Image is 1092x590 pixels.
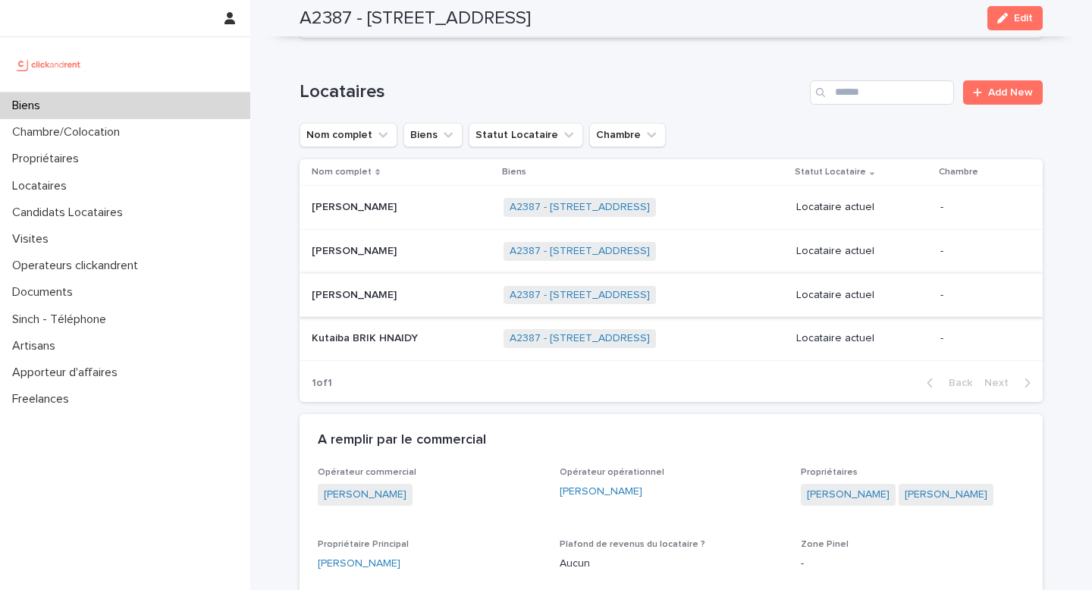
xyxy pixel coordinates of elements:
p: 1 of 1 [300,365,344,402]
button: Chambre [589,123,666,147]
p: Locataire actuel [796,245,928,258]
button: Edit [987,6,1043,30]
p: Aucun [560,556,783,572]
p: Locataire actuel [796,201,928,214]
p: Artisans [6,339,67,353]
p: Apporteur d'affaires [6,366,130,380]
span: Plafond de revenus du locataire ? [560,540,705,549]
span: Opérateur opérationnel [560,468,664,477]
span: Propriétaire Principal [318,540,409,549]
p: - [801,556,1025,572]
span: Opérateur commercial [318,468,416,477]
button: Biens [403,123,463,147]
a: [PERSON_NAME] [905,487,987,503]
a: [PERSON_NAME] [324,487,406,503]
span: Add New [988,87,1033,98]
p: [PERSON_NAME] [312,286,400,302]
p: - [940,201,1018,214]
a: [PERSON_NAME] [807,487,890,503]
p: Locataire actuel [796,332,928,345]
a: A2387 - [STREET_ADDRESS] [510,245,650,258]
p: Locataires [6,179,79,193]
p: [PERSON_NAME] [312,242,400,258]
p: Biens [6,99,52,113]
p: Chambre/Colocation [6,125,132,140]
tr: [PERSON_NAME][PERSON_NAME] A2387 - [STREET_ADDRESS] Locataire actuel- [300,229,1043,273]
p: Biens [502,164,526,180]
button: Statut Locataire [469,123,583,147]
span: Back [940,378,972,388]
span: Next [984,378,1018,388]
a: A2387 - [STREET_ADDRESS] [510,201,650,214]
h2: A remplir par le commercial [318,432,486,449]
p: - [940,332,1018,345]
tr: [PERSON_NAME][PERSON_NAME] A2387 - [STREET_ADDRESS] Locataire actuel- [300,273,1043,317]
a: [PERSON_NAME] [318,556,400,572]
p: [PERSON_NAME] [312,198,400,214]
p: Documents [6,285,85,300]
p: Kutaiba BRIK HNAIDY [312,329,421,345]
p: Locataire actuel [796,289,928,302]
button: Back [915,376,978,390]
p: Nom complet [312,164,372,180]
p: Sinch - Téléphone [6,312,118,327]
button: Next [978,376,1043,390]
p: Propriétaires [6,152,91,166]
p: - [940,289,1018,302]
a: [PERSON_NAME] [560,484,642,500]
p: Freelances [6,392,81,406]
h1: Locataires [300,81,804,103]
p: Candidats Locataires [6,206,135,220]
button: Nom complet [300,123,397,147]
p: Visites [6,232,61,246]
span: Zone Pinel [801,540,849,549]
tr: Kutaiba BRIK HNAIDYKutaiba BRIK HNAIDY A2387 - [STREET_ADDRESS] Locataire actuel- [300,317,1043,361]
span: Propriétaires [801,468,858,477]
input: Search [810,80,954,105]
p: Statut Locataire [795,164,866,180]
p: - [940,245,1018,258]
span: Edit [1014,13,1033,24]
p: Operateurs clickandrent [6,259,150,273]
h2: A2387 - [STREET_ADDRESS] [300,8,531,30]
tr: [PERSON_NAME][PERSON_NAME] A2387 - [STREET_ADDRESS] Locataire actuel- [300,186,1043,230]
a: Add New [963,80,1043,105]
a: A2387 - [STREET_ADDRESS] [510,289,650,302]
a: A2387 - [STREET_ADDRESS] [510,332,650,345]
img: UCB0brd3T0yccxBKYDjQ [12,49,86,80]
p: Chambre [939,164,978,180]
